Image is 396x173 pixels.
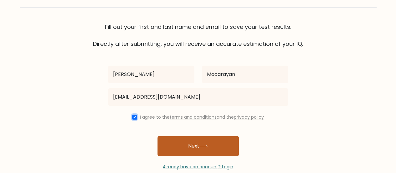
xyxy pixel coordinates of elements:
input: Last name [202,66,288,83]
a: terms and conditions [170,114,217,120]
a: Already have an account? Login [163,164,233,170]
label: I agree to the and the [140,114,264,120]
div: Fill out your first and last name and email to save your test results. Directly after submitting,... [20,23,377,48]
input: Email [108,88,288,106]
input: First name [108,66,194,83]
a: privacy policy [234,114,264,120]
button: Next [157,136,239,156]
